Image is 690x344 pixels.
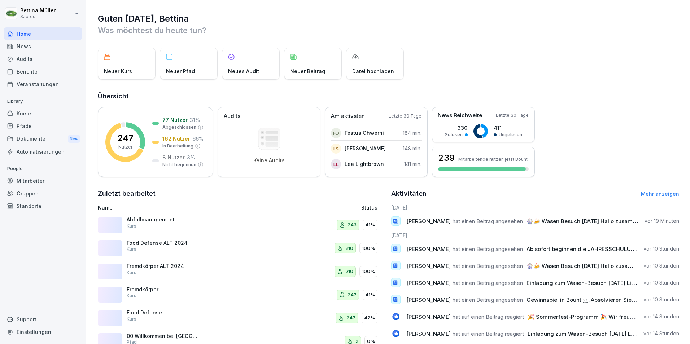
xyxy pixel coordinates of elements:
p: Neues Audit [228,67,259,75]
p: Letzte 30 Tage [496,112,529,119]
p: vor 14 Stunden [643,330,679,337]
p: Food Defense [127,309,199,316]
p: Kurs [127,269,136,276]
p: News Reichweite [438,111,482,120]
a: Mitarbeiter [4,175,82,187]
p: Sapros [20,14,56,19]
p: Kurs [127,292,136,299]
span: [PERSON_NAME] [406,218,451,225]
span: [PERSON_NAME] [406,263,451,269]
p: [PERSON_NAME] [345,145,386,152]
h2: Übersicht [98,91,679,101]
p: Name [98,204,278,211]
span: hat auf einen Beitrag reagiert [453,330,524,337]
p: 184 min. [403,129,422,137]
a: Food Defense ALT 2024Kurs210100% [98,237,386,260]
a: News [4,40,82,53]
p: 243 [348,221,357,229]
p: Was möchtest du heute tun? [98,25,679,36]
h2: Aktivitäten [391,189,427,199]
p: Gelesen [445,132,463,138]
div: Berichte [4,65,82,78]
h3: 239 [438,152,455,164]
span: hat einen Beitrag angesehen [453,296,523,303]
p: Nutzer [118,144,132,150]
a: Home [4,27,82,40]
p: 41% [365,291,375,299]
p: vor 10 Stunden [643,296,679,303]
span: hat einen Beitrag angesehen [453,263,523,269]
p: Fremdkörper ALT 2024 [127,263,199,269]
p: 162 Nutzer [162,135,190,142]
p: Nicht begonnen [162,162,196,168]
p: vor 10 Stunden [643,279,679,286]
span: hat einen Beitrag angesehen [453,246,523,252]
div: Support [4,313,82,326]
p: 77 Nutzer [162,116,188,124]
p: 148 min. [403,145,422,152]
p: 210 [345,268,353,275]
p: Library [4,96,82,107]
p: In Bearbeitung [162,143,193,149]
p: Kurs [127,223,136,229]
p: Datei hochladen [352,67,394,75]
p: 247 [348,291,357,299]
p: People [4,163,82,175]
h6: [DATE] [391,204,680,211]
p: Audits [224,112,240,120]
p: 247 [117,134,134,142]
p: 100% [362,268,375,275]
div: Standorte [4,200,82,212]
p: Bettina Müller [20,8,56,14]
div: FO [331,128,341,138]
p: Neuer Kurs [104,67,132,75]
a: Audits [4,53,82,65]
p: Fremdkörper [127,286,199,293]
a: Mehr anzeigen [641,191,679,197]
span: hat auf einen Beitrag reagiert [453,313,524,320]
p: 66 % [192,135,204,142]
span: hat einen Beitrag angesehen [453,218,523,225]
p: Neuer Beitrag [290,67,325,75]
p: vor 19 Minuten [645,217,679,225]
p: 00 Willkommen bei [GEOGRAPHIC_DATA] [127,333,199,339]
span: [PERSON_NAME] [406,246,451,252]
p: 42% [364,314,375,322]
p: Abfallmanagement [127,216,199,223]
a: Food DefenseKurs24742% [98,306,386,330]
a: Automatisierungen [4,145,82,158]
p: 100% [362,245,375,252]
h6: [DATE] [391,231,680,239]
p: vor 10 Stunden [643,262,679,269]
p: 411 [494,124,522,132]
span: [PERSON_NAME] [406,330,451,337]
p: vor 10 Stunden [643,245,679,252]
p: Food Defense ALT 2024 [127,240,199,246]
div: Veranstaltungen [4,78,82,91]
div: LS [331,144,341,154]
p: vor 14 Stunden [643,313,679,320]
p: Mitarbeitende nutzen jetzt Bounti [458,156,529,162]
a: AbfallmanagementKurs24341% [98,213,386,237]
p: Kurs [127,316,136,322]
a: Einstellungen [4,326,82,338]
div: LL [331,159,341,169]
h1: Guten [DATE], Bettina [98,13,679,25]
a: Kurse [4,107,82,120]
span: [PERSON_NAME] [406,313,451,320]
p: 141 min. [404,160,422,168]
a: Gruppen [4,187,82,200]
p: Kurs [127,246,136,252]
p: Ungelesen [499,132,522,138]
a: DokumenteNew [4,132,82,146]
a: Pfade [4,120,82,132]
p: 330 [445,124,468,132]
p: Neuer Pfad [166,67,195,75]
